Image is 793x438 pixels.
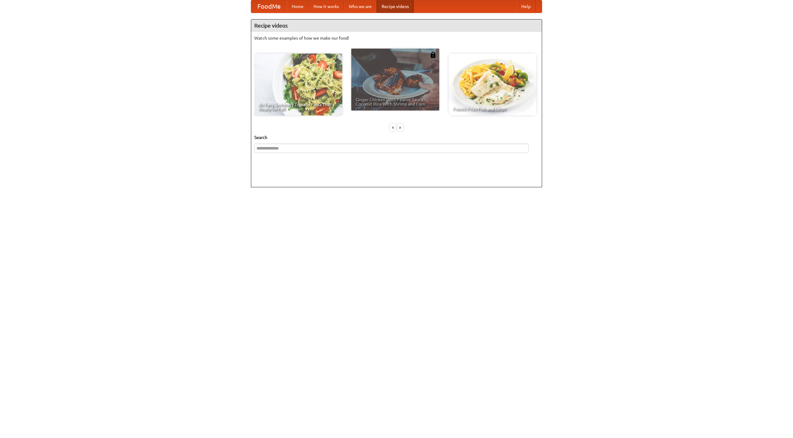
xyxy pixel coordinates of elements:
[309,0,344,13] a: How it works
[287,0,309,13] a: Home
[397,124,403,131] div: »
[254,134,539,141] h5: Search
[449,54,537,115] a: French Fries Fish and Chips
[259,102,338,111] span: An Easy, Summery Tomato Pasta That's Ready for Fall
[251,0,287,13] a: FoodMe
[251,20,542,32] h4: Recipe videos
[344,0,377,13] a: Who we are
[390,124,396,131] div: «
[377,0,414,13] a: Recipe videos
[430,52,436,58] img: 483408.png
[254,54,342,115] a: An Easy, Summery Tomato Pasta That's Ready for Fall
[516,0,536,13] a: Help
[254,35,539,41] p: Watch some examples of how we make our food!
[453,107,532,111] span: French Fries Fish and Chips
